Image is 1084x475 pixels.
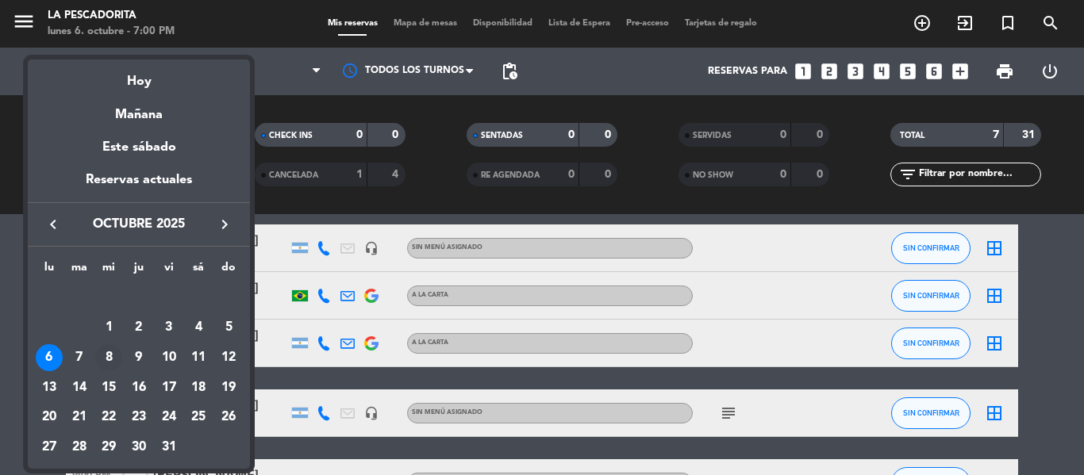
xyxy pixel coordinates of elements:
[94,343,124,373] td: 8 de octubre de 2025
[125,404,152,431] div: 23
[185,374,212,401] div: 18
[66,374,93,401] div: 14
[94,373,124,403] td: 15 de octubre de 2025
[215,404,242,431] div: 26
[124,343,154,373] td: 9 de octubre de 2025
[185,314,212,341] div: 4
[213,259,244,283] th: domingo
[184,373,214,403] td: 18 de octubre de 2025
[94,432,124,462] td: 29 de octubre de 2025
[66,404,93,431] div: 21
[28,93,250,125] div: Mañana
[34,373,64,403] td: 13 de octubre de 2025
[124,313,154,343] td: 2 de octubre de 2025
[94,403,124,433] td: 22 de octubre de 2025
[215,374,242,401] div: 19
[66,344,93,371] div: 7
[95,344,122,371] div: 8
[154,373,184,403] td: 17 de octubre de 2025
[95,404,122,431] div: 22
[125,344,152,371] div: 9
[28,170,250,202] div: Reservas actuales
[156,344,183,371] div: 10
[64,373,94,403] td: 14 de octubre de 2025
[34,259,64,283] th: lunes
[124,432,154,462] td: 30 de octubre de 2025
[213,313,244,343] td: 5 de octubre de 2025
[125,374,152,401] div: 16
[64,432,94,462] td: 28 de octubre de 2025
[124,403,154,433] td: 23 de octubre de 2025
[95,374,122,401] div: 15
[67,214,210,235] span: octubre 2025
[94,313,124,343] td: 1 de octubre de 2025
[184,259,214,283] th: sábado
[125,314,152,341] div: 2
[36,404,63,431] div: 20
[36,344,63,371] div: 6
[156,404,183,431] div: 24
[64,259,94,283] th: martes
[66,434,93,461] div: 28
[213,403,244,433] td: 26 de octubre de 2025
[213,343,244,373] td: 12 de octubre de 2025
[34,432,64,462] td: 27 de octubre de 2025
[34,283,244,313] td: OCT.
[154,259,184,283] th: viernes
[154,313,184,343] td: 3 de octubre de 2025
[36,434,63,461] div: 27
[184,343,214,373] td: 11 de octubre de 2025
[156,374,183,401] div: 17
[125,434,152,461] div: 30
[124,373,154,403] td: 16 de octubre de 2025
[215,314,242,341] div: 5
[154,343,184,373] td: 10 de octubre de 2025
[34,343,64,373] td: 6 de octubre de 2025
[185,404,212,431] div: 25
[44,215,63,234] i: keyboard_arrow_left
[215,215,234,234] i: keyboard_arrow_right
[95,434,122,461] div: 29
[28,59,250,92] div: Hoy
[213,373,244,403] td: 19 de octubre de 2025
[95,314,122,341] div: 1
[36,374,63,401] div: 13
[154,432,184,462] td: 31 de octubre de 2025
[185,344,212,371] div: 11
[215,344,242,371] div: 12
[94,259,124,283] th: miércoles
[154,403,184,433] td: 24 de octubre de 2025
[156,314,183,341] div: 3
[210,214,239,235] button: keyboard_arrow_right
[64,403,94,433] td: 21 de octubre de 2025
[34,403,64,433] td: 20 de octubre de 2025
[39,214,67,235] button: keyboard_arrow_left
[156,434,183,461] div: 31
[64,343,94,373] td: 7 de octubre de 2025
[28,125,250,170] div: Este sábado
[184,403,214,433] td: 25 de octubre de 2025
[124,259,154,283] th: jueves
[184,313,214,343] td: 4 de octubre de 2025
